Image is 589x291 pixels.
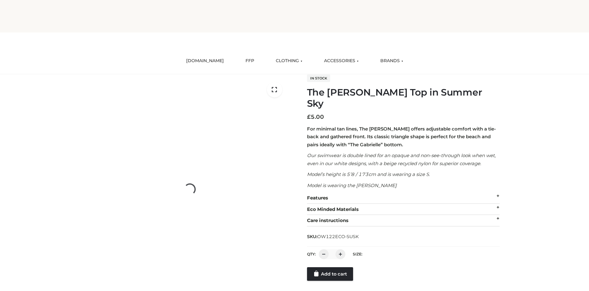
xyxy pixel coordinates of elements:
[307,267,353,281] a: Add to cart
[376,54,408,68] a: BRANDS
[307,215,500,226] div: Care instructions
[307,113,324,120] bdi: 5.00
[319,54,363,68] a: ACCESSORIES
[241,54,259,68] a: FFP
[307,204,500,215] div: Eco Minded Materials
[353,252,362,256] label: Size:
[307,75,330,82] span: In stock
[307,233,359,240] span: SKU:
[181,54,228,68] a: [DOMAIN_NAME]
[307,113,311,120] span: £
[307,126,496,148] strong: For minimal tan lines, The [PERSON_NAME] offers adjustable comfort with a tie-back and gathered f...
[307,182,397,188] em: Model is wearing the [PERSON_NAME]
[307,252,316,256] label: QTY:
[317,234,359,239] span: OW122ECO-SUSK
[271,54,307,68] a: CLOTHING
[307,87,500,109] h1: The [PERSON_NAME] Top in Summer Sky
[307,192,500,204] div: Features
[307,152,496,166] em: Our swimwear is double lined for an opaque and non-see-through look when wet, even in our white d...
[307,171,430,177] em: Model’s height is 5’8 / 173cm and is wearing a size S.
